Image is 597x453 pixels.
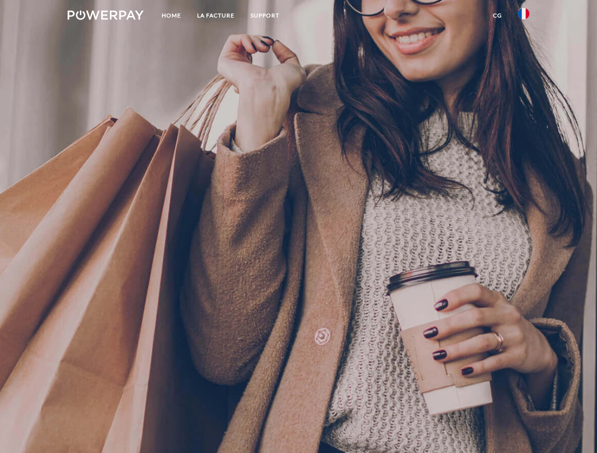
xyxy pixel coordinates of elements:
[242,7,287,24] a: Support
[189,7,242,24] a: LA FACTURE
[154,7,189,24] a: Home
[68,10,144,20] img: logo-powerpay-white.svg
[518,8,529,19] img: fr
[485,7,510,24] a: CG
